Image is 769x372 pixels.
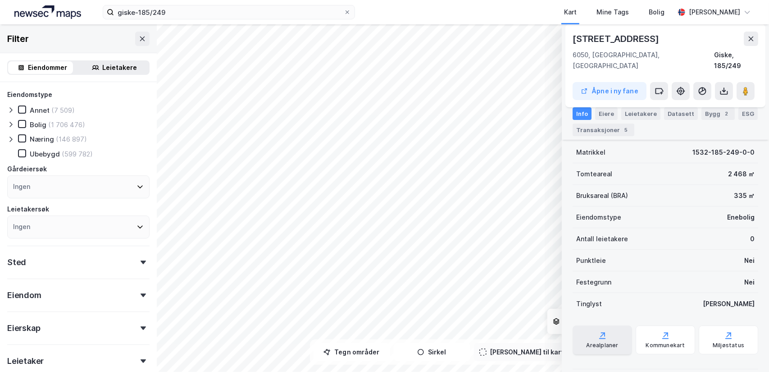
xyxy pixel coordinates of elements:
[714,50,758,71] div: Giske, 185/249
[664,107,698,120] div: Datasett
[30,150,60,158] div: Ubebygd
[576,234,628,244] div: Antall leietakere
[573,50,714,71] div: 6050, [GEOGRAPHIC_DATA], [GEOGRAPHIC_DATA]
[703,299,755,309] div: [PERSON_NAME]
[738,107,758,120] div: ESG
[596,7,629,18] div: Mine Tags
[62,150,93,158] div: (599 782)
[7,204,49,215] div: Leietakersøk
[649,7,664,18] div: Bolig
[7,89,52,100] div: Eiendomstype
[576,190,628,201] div: Bruksareal (BRA)
[576,299,602,309] div: Tinglyst
[28,62,68,73] div: Eiendommer
[734,190,755,201] div: 335 ㎡
[573,32,661,46] div: [STREET_ADDRESS]
[744,277,755,288] div: Nei
[621,107,660,120] div: Leietakere
[314,343,390,361] button: Tegn områder
[576,169,612,179] div: Tomteareal
[724,329,769,372] div: Kontrollprogram for chat
[728,169,755,179] div: 2 468 ㎡
[722,109,731,118] div: 2
[7,257,26,268] div: Sted
[622,125,631,134] div: 5
[13,221,30,232] div: Ingen
[13,181,30,192] div: Ingen
[576,147,605,158] div: Matrikkel
[573,82,646,100] button: Åpne i ny fane
[394,343,470,361] button: Sirkel
[724,329,769,372] iframe: Chat Widget
[576,277,611,288] div: Festegrunn
[7,290,41,301] div: Eiendom
[586,342,618,349] div: Arealplaner
[7,356,44,367] div: Leietaker
[646,342,685,349] div: Kommunekart
[14,5,81,19] img: logo.a4113a55bc3d86da70a041830d287a7e.svg
[727,212,755,223] div: Enebolig
[750,234,755,244] div: 0
[576,212,621,223] div: Eiendomstype
[744,255,755,266] div: Nei
[713,342,744,349] div: Miljøstatus
[30,106,50,115] div: Annet
[701,107,735,120] div: Bygg
[573,107,592,120] div: Info
[103,62,137,73] div: Leietakere
[490,347,586,358] div: [PERSON_NAME] til kartutsnitt
[576,255,606,266] div: Punktleie
[7,164,47,175] div: Gårdeiersøk
[7,32,29,46] div: Filter
[689,7,740,18] div: [PERSON_NAME]
[7,323,40,334] div: Eierskap
[51,106,75,115] div: (7 509)
[30,120,46,129] div: Bolig
[30,135,54,143] div: Næring
[564,7,577,18] div: Kart
[48,120,85,129] div: (1 706 476)
[573,124,634,136] div: Transaksjoner
[56,135,87,143] div: (146 897)
[595,107,618,120] div: Eiere
[114,5,344,19] input: Søk på adresse, matrikkel, gårdeiere, leietakere eller personer
[692,147,755,158] div: 1532-185-249-0-0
